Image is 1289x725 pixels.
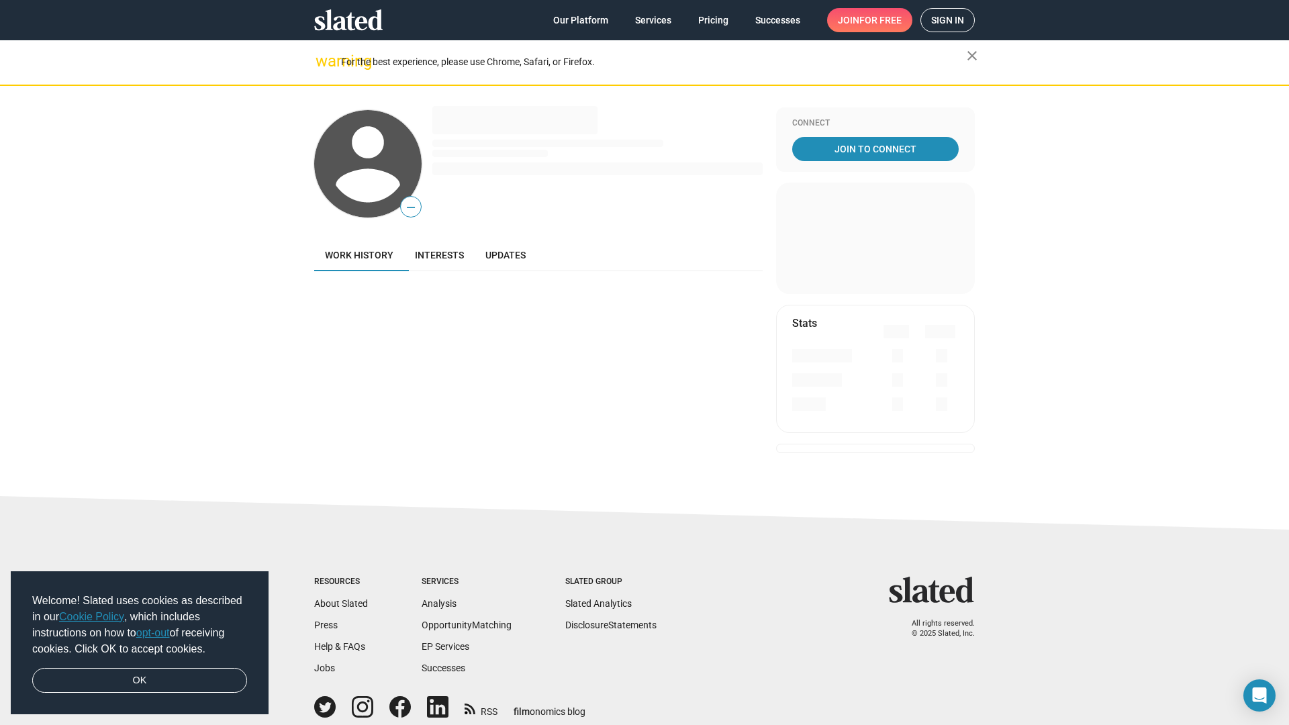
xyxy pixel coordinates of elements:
[415,250,464,260] span: Interests
[11,571,269,715] div: cookieconsent
[514,695,585,718] a: filmonomics blog
[898,619,975,638] p: All rights reserved. © 2025 Slated, Inc.
[565,620,657,630] a: DisclosureStatements
[931,9,964,32] span: Sign in
[314,239,404,271] a: Work history
[792,137,959,161] a: Join To Connect
[755,8,800,32] span: Successes
[314,641,365,652] a: Help & FAQs
[422,577,512,587] div: Services
[792,316,817,330] mat-card-title: Stats
[514,706,530,717] span: film
[314,577,368,587] div: Resources
[475,239,536,271] a: Updates
[325,250,393,260] span: Work history
[635,8,671,32] span: Services
[859,8,902,32] span: for free
[422,620,512,630] a: OpportunityMatching
[59,611,124,622] a: Cookie Policy
[565,598,632,609] a: Slated Analytics
[316,53,332,69] mat-icon: warning
[32,593,247,657] span: Welcome! Slated uses cookies as described in our , which includes instructions on how to of recei...
[422,663,465,673] a: Successes
[314,663,335,673] a: Jobs
[314,598,368,609] a: About Slated
[422,641,469,652] a: EP Services
[404,239,475,271] a: Interests
[553,8,608,32] span: Our Platform
[920,8,975,32] a: Sign in
[624,8,682,32] a: Services
[792,118,959,129] div: Connect
[542,8,619,32] a: Our Platform
[838,8,902,32] span: Join
[1243,679,1276,712] div: Open Intercom Messenger
[795,137,956,161] span: Join To Connect
[698,8,728,32] span: Pricing
[422,598,457,609] a: Analysis
[341,53,967,71] div: For the best experience, please use Chrome, Safari, or Firefox.
[565,577,657,587] div: Slated Group
[314,620,338,630] a: Press
[687,8,739,32] a: Pricing
[401,199,421,216] span: —
[32,668,247,693] a: dismiss cookie message
[745,8,811,32] a: Successes
[485,250,526,260] span: Updates
[136,627,170,638] a: opt-out
[964,48,980,64] mat-icon: close
[827,8,912,32] a: Joinfor free
[465,697,497,718] a: RSS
